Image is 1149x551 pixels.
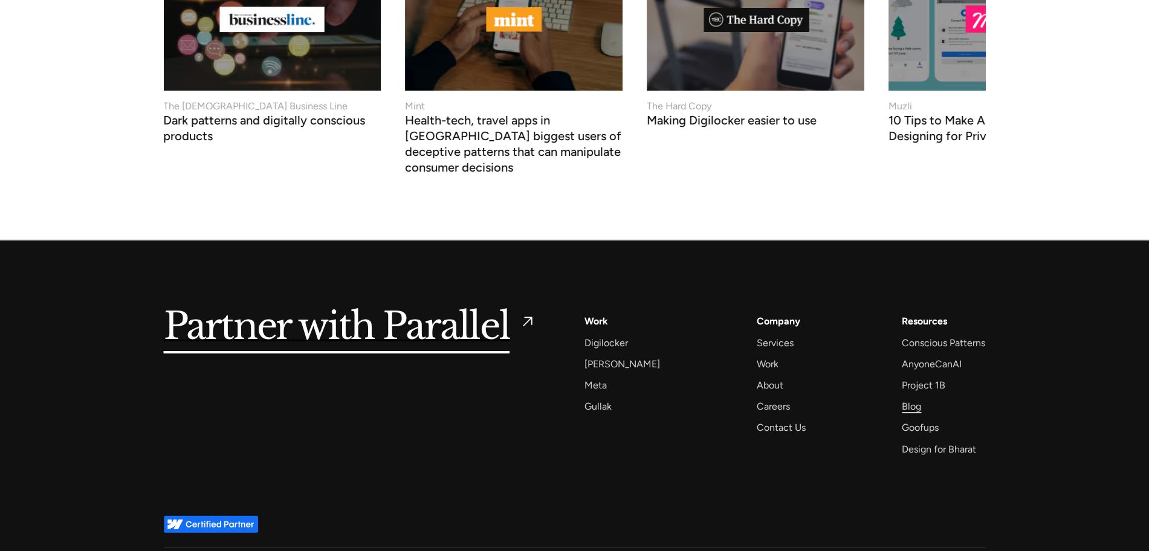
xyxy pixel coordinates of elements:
h5: Partner with Parallel [164,313,510,341]
h3: 10 Tips to Make Apps More Human by Designing for Privacy [888,116,1106,144]
h3: Making Digilocker easier to use [647,116,817,128]
h3: Dark patterns and digitally conscious products [164,116,381,144]
div: Mint [405,99,425,114]
a: Careers [757,398,790,414]
div: Resources [902,313,947,329]
a: Gullak [584,398,612,414]
a: Company [757,313,800,329]
a: Contact Us [757,419,806,436]
a: [PERSON_NAME] [584,356,660,372]
a: Services [757,335,794,351]
a: Partner with Parallel [164,313,537,341]
a: Conscious Patterns [902,335,985,351]
a: Goofups [902,419,939,436]
div: Muzli [888,99,912,114]
div: The [DEMOGRAPHIC_DATA] Business Line [164,99,348,114]
h3: Health-tech, travel apps in [GEOGRAPHIC_DATA] biggest users of deceptive patterns that can manipu... [405,116,623,175]
a: AnyoneCanAI [902,356,962,372]
a: Work [757,356,778,372]
a: About [757,377,783,393]
a: Design for Bharat [902,441,976,457]
a: Work [584,313,608,329]
a: Meta [584,377,607,393]
a: Blog [902,398,921,414]
a: Digilocker [584,335,628,351]
div: The Hard Copy [647,99,711,114]
a: Project 1B [902,377,945,393]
